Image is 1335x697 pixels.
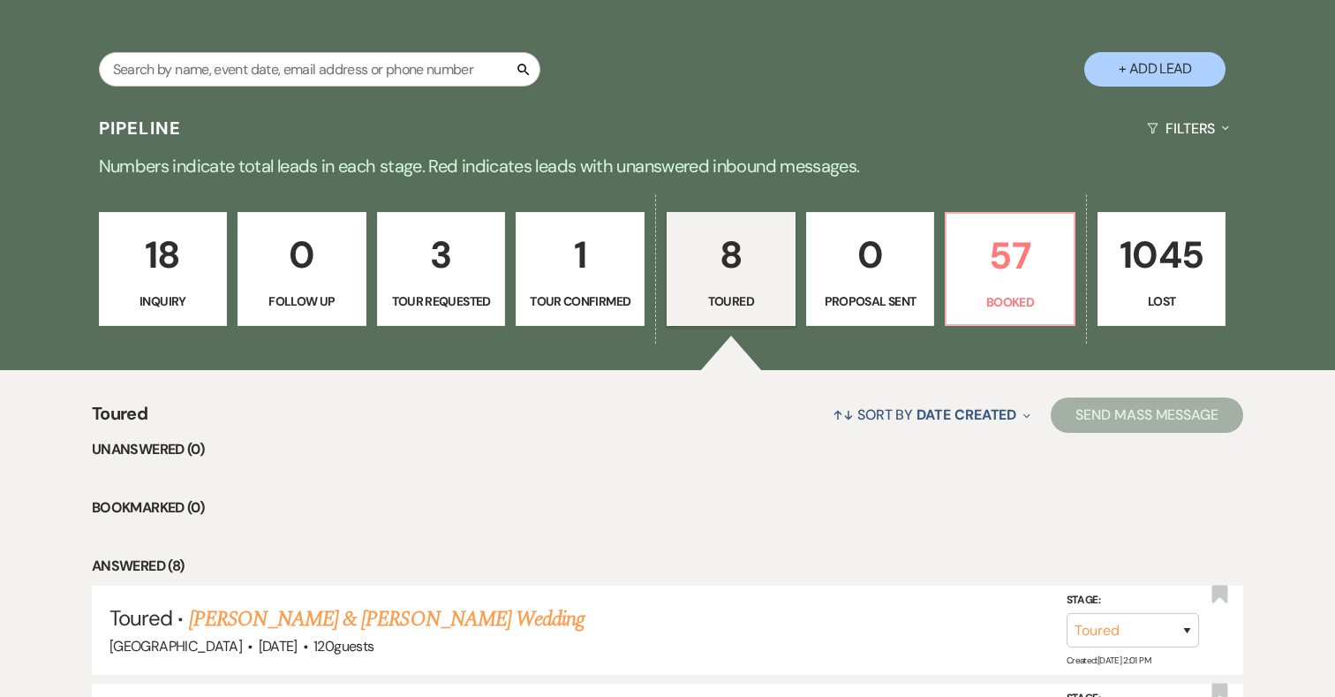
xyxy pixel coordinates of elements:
h3: Pipeline [99,116,182,140]
a: 18Inquiry [99,212,228,327]
a: 3Tour Requested [377,212,506,327]
button: Filters [1140,105,1236,152]
span: Created: [DATE] 2:01 PM [1067,655,1150,666]
p: Numbers indicate total leads in each stage. Red indicates leads with unanswered inbound messages. [32,152,1303,180]
p: Inquiry [110,292,216,311]
span: [GEOGRAPHIC_DATA] [109,637,242,655]
span: [DATE] [259,637,298,655]
input: Search by name, event date, email address or phone number [99,52,540,87]
li: Unanswered (0) [92,438,1243,461]
p: 1 [527,225,633,284]
a: 1045Lost [1097,212,1226,327]
a: 0Follow Up [238,212,366,327]
button: + Add Lead [1084,52,1226,87]
p: Follow Up [249,292,355,311]
p: Tour Confirmed [527,292,633,311]
a: 1Tour Confirmed [516,212,645,327]
p: 0 [818,225,924,284]
li: Bookmarked (0) [92,496,1243,519]
p: Tour Requested [388,292,494,311]
span: Toured [92,400,147,438]
button: Send Mass Message [1051,398,1243,433]
span: ↑↓ [833,405,854,424]
span: Toured [109,604,172,632]
p: 57 [957,226,1063,285]
p: Toured [678,292,784,311]
p: Lost [1109,292,1215,311]
a: 57Booked [945,212,1075,327]
p: 0 [249,225,355,284]
p: 3 [388,225,494,284]
a: [PERSON_NAME] & [PERSON_NAME] Wedding [189,603,585,635]
p: 18 [110,225,216,284]
span: Date Created [916,405,1016,424]
p: 8 [678,225,784,284]
a: 8Toured [667,212,796,327]
span: 120 guests [313,637,373,655]
p: Proposal Sent [818,292,924,311]
a: 0Proposal Sent [806,212,935,327]
label: Stage: [1067,591,1199,610]
button: Sort By Date Created [826,391,1037,438]
p: Booked [957,292,1063,312]
li: Answered (8) [92,555,1243,578]
p: 1045 [1109,225,1215,284]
